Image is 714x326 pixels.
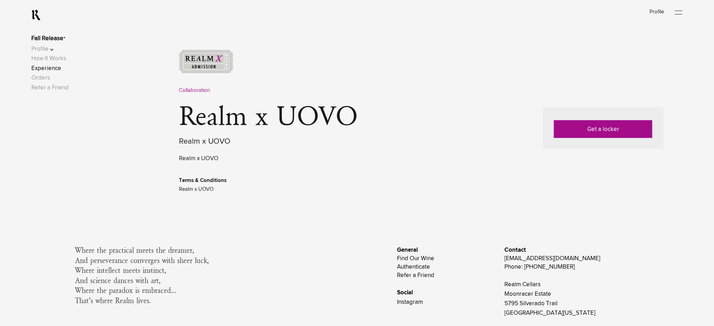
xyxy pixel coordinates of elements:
[397,273,435,279] a: Refer a Friend
[179,156,218,162] lightning-formatted-text: Realm x UOVO
[650,9,664,14] a: Profile
[31,10,41,21] a: RealmCellars
[31,44,76,54] button: Profile
[179,176,522,185] p: Terms & Conditions
[504,246,526,255] span: Contact
[31,75,50,81] a: Orders
[179,86,664,95] div: Collaboration
[31,36,63,42] a: Fall Release
[504,256,600,262] a: [EMAIL_ADDRESS][DOMAIN_NAME]
[31,85,69,91] a: Refer a Friend
[179,136,522,147] div: Realm x UOVO
[504,282,595,317] a: Realm CellarsMoonracer Estate5795 Silverado Trail[GEOGRAPHIC_DATA][US_STATE]
[179,185,522,194] p: Realm x UOVO
[397,288,413,298] span: Social
[75,246,209,307] span: Where the practical meets the dreamer, And perseverance converges with sheer luck, Where intellec...
[31,56,66,62] a: How It Works
[397,264,430,270] a: Authenticate
[179,50,234,74] img: ticket-graphic.png
[397,246,418,255] span: General
[397,300,423,306] a: Instagram
[504,264,575,270] a: Phone: [PHONE_NUMBER]
[179,104,543,147] h1: Realm x UOVO
[554,120,652,138] a: Get a locker
[31,65,61,71] a: Experience
[397,256,435,262] a: Find Our Wine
